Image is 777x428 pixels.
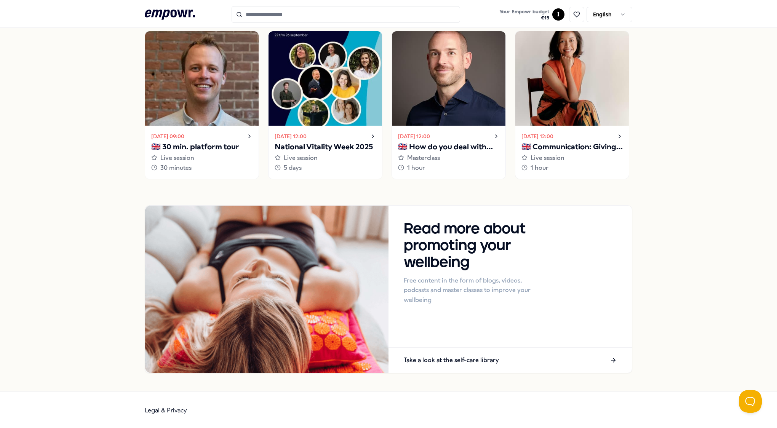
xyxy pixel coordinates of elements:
[275,141,376,153] p: National Vitality Week 2025
[739,390,762,413] iframe: Help Scout Beacon - Open
[515,31,629,179] a: [DATE] 12:00🇬🇧 Communication: Giving and receiving feedbackLive session1 hour
[499,15,549,21] span: € 15
[404,276,546,305] p: Free content in the form of blogs, videos, podcasts and master classes to improve your wellbeing
[275,163,376,173] div: 5 days
[145,31,259,179] a: [DATE] 09:00🇬🇧 30 min. platform tourLive session30 minutes
[521,163,623,173] div: 1 hour
[145,407,187,414] a: Legal & Privacy
[498,7,551,22] button: Your Empowr budget€15
[404,221,546,271] h3: Read more about promoting your wellbeing
[151,132,184,141] time: [DATE] 09:00
[275,153,376,163] div: Live session
[151,153,253,163] div: Live session
[145,205,632,373] a: Handout imageRead more about promoting your wellbeingFree content in the form of blogs, videos, p...
[404,355,499,365] p: Take a look at the self-care library
[496,6,552,22] a: Your Empowr budget€15
[151,163,253,173] div: 30 minutes
[552,8,564,21] button: I
[521,132,553,141] time: [DATE] 12:00
[392,31,506,179] a: [DATE] 12:00🇬🇧 How do you deal with your inner critic?Masterclass1 hour
[398,153,499,163] div: Masterclass
[232,6,460,23] input: Search for products, categories or subcategories
[268,31,382,179] a: [DATE] 12:00National Vitality Week 2025Live session5 days
[275,132,307,141] time: [DATE] 12:00
[392,31,505,126] img: activity image
[398,163,499,173] div: 1 hour
[151,141,253,153] p: 🇬🇧 30 min. platform tour
[515,31,629,126] img: activity image
[521,153,623,163] div: Live session
[398,141,499,153] p: 🇬🇧 How do you deal with your inner critic?
[499,9,549,15] span: Your Empowr budget
[145,31,259,126] img: activity image
[521,141,623,153] p: 🇬🇧 Communication: Giving and receiving feedback
[398,132,430,141] time: [DATE] 12:00
[269,31,382,126] img: activity image
[145,206,388,373] img: Handout image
